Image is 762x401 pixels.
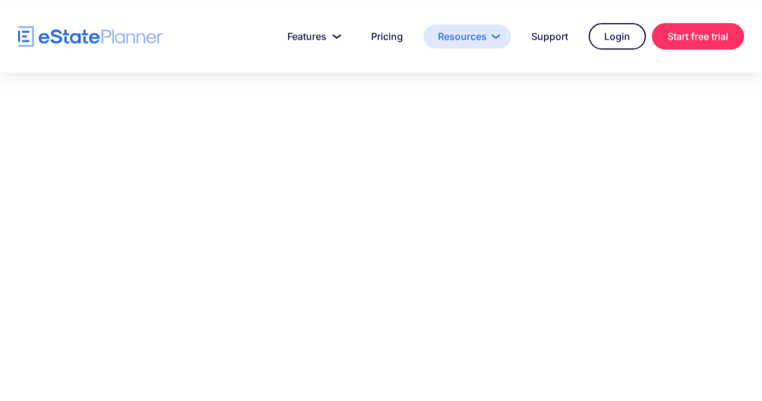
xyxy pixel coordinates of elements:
[273,24,351,48] a: Features
[18,26,163,47] a: home
[62,24,701,368] iframe: 2025 eState Planner Demo
[589,23,646,49] a: Login
[517,24,582,48] a: Support
[423,24,511,48] a: Resources
[357,24,417,48] a: Pricing
[652,23,744,49] a: Start free trial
